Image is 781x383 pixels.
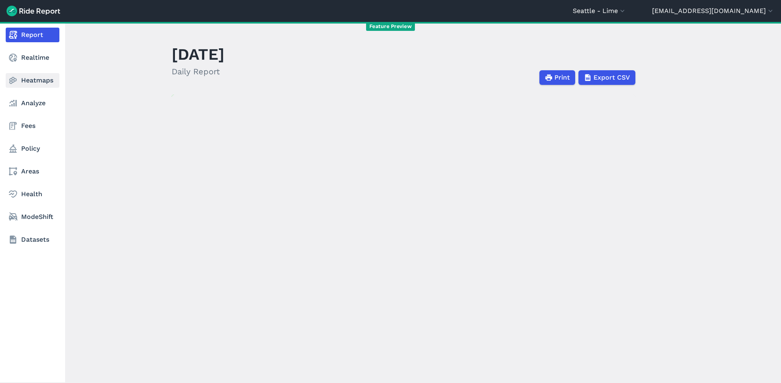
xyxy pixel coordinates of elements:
[578,70,635,85] button: Export CSV
[366,22,415,31] span: Feature Preview
[6,119,59,133] a: Fees
[6,73,59,88] a: Heatmaps
[539,70,575,85] button: Print
[6,164,59,179] a: Areas
[593,73,630,82] span: Export CSV
[172,43,225,65] h1: [DATE]
[573,6,626,16] button: Seattle - Lime
[6,141,59,156] a: Policy
[6,210,59,224] a: ModeShift
[6,50,59,65] a: Realtime
[7,6,60,16] img: Ride Report
[554,73,570,82] span: Print
[6,96,59,110] a: Analyze
[6,232,59,247] a: Datasets
[6,28,59,42] a: Report
[652,6,774,16] button: [EMAIL_ADDRESS][DOMAIN_NAME]
[172,65,225,78] h2: Daily Report
[6,187,59,201] a: Health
